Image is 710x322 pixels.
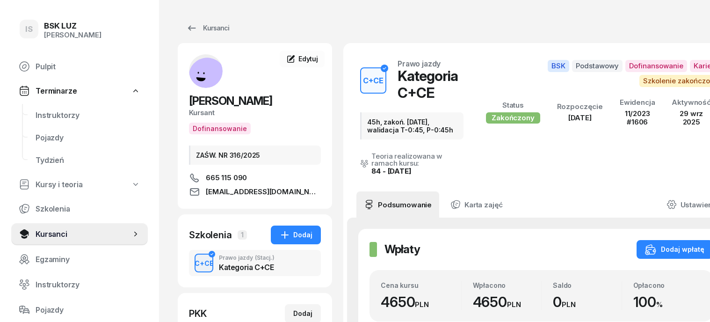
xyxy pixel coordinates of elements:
[28,104,148,126] a: Instruktorzy
[28,126,148,149] a: Pojazdy
[280,51,325,67] a: Edytuj
[189,186,321,198] a: [EMAIL_ADDRESS][DOMAIN_NAME]
[206,186,321,198] span: [EMAIL_ADDRESS][DOMAIN_NAME]
[620,98,655,107] div: Ewidencja
[11,174,148,195] a: Kursy i teoria
[28,149,148,171] a: Tydzień
[360,112,464,139] div: 45h, zakoń. [DATE], walidacja T-0:45, P-0:45h
[553,293,622,310] div: 0
[36,111,140,120] span: Instruktorzy
[293,308,312,319] div: Dodaj
[189,123,251,134] button: Dofinansowanie
[384,242,420,257] h2: Wpłaty
[507,300,521,309] small: PLN
[553,281,622,289] div: Saldo
[255,255,275,261] span: (Stacj.)
[11,223,148,245] a: Kursanci
[195,254,213,272] button: C+CE
[11,80,148,101] a: Terminarze
[238,230,247,240] span: 1
[44,31,101,39] div: [PERSON_NAME]
[191,257,217,269] div: C+CE
[189,94,272,108] span: [PERSON_NAME]
[548,60,569,72] span: BSK
[11,55,148,78] a: Pulpit
[44,22,101,30] div: BSK LUZ
[36,280,140,289] span: Instruktorzy
[371,153,464,167] div: Teoria realizowana w ramach kursu:
[189,228,232,241] div: Szkolenia
[360,67,386,94] button: C+CE
[36,156,140,165] span: Tydzień
[486,112,540,124] div: Zakończony
[486,101,540,110] div: Status
[633,281,702,289] div: Opłacono
[11,248,148,271] a: Egzaminy
[645,244,704,255] div: Dodaj wpłatę
[557,102,603,111] div: Rozpoczęcie
[36,306,140,315] span: Pojazdy
[371,167,411,176] a: 84 - [DATE]
[36,133,140,142] span: Pojazdy
[625,109,650,126] span: 11/2023 #1606
[178,19,238,37] a: Kursanci
[398,67,464,101] div: Kategoria C+CE
[36,255,140,264] span: Egzaminy
[25,25,33,33] span: IS
[473,281,542,289] div: Wpłacono
[186,22,229,34] div: Kursanci
[36,180,83,189] span: Kursy i teoria
[36,87,77,95] span: Terminarze
[279,229,312,241] div: Dodaj
[381,281,461,289] div: Cena kursu
[271,226,321,244] button: Dodaj
[415,300,429,309] small: PLN
[656,300,663,309] small: %
[356,191,439,218] a: Podsumowanie
[572,60,623,72] span: Podstawowy
[398,60,441,67] div: Prawo jazdy
[568,113,592,122] span: [DATE]
[189,250,321,276] button: C+CEPrawo jazdy(Stacj.)Kategoria C+CE
[36,205,140,213] span: Szkolenia
[443,191,510,218] a: Karta zajęć
[189,172,321,183] a: 665 115 090
[473,293,542,310] div: 4650
[36,62,140,71] span: Pulpit
[11,198,148,220] a: Szkolenia
[36,230,131,239] span: Kursanci
[625,60,687,72] span: Dofinansowanie
[298,55,318,63] span: Edytuj
[381,293,461,310] div: 4650
[219,263,275,271] div: Kategoria C+CE
[219,255,275,261] div: Prawo jazdy
[189,307,207,320] div: PKK
[206,172,247,183] span: 665 115 090
[11,299,148,321] a: Pojazdy
[633,293,702,310] div: 100
[189,109,321,117] div: Kursant
[562,300,576,309] small: PLN
[189,146,321,165] div: ZAŚW. NR 316/2025
[11,273,148,296] a: Instruktorzy
[359,74,387,87] div: C+CE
